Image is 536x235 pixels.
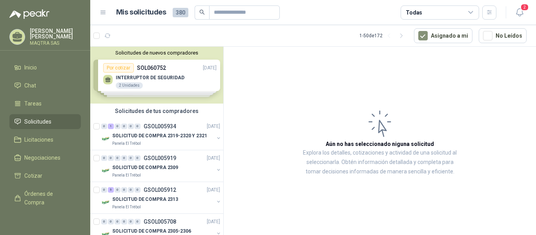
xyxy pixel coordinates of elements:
[9,213,81,228] a: Remisiones
[9,96,81,111] a: Tareas
[108,155,114,161] div: 0
[24,117,51,126] span: Solicitudes
[101,124,107,129] div: 0
[112,164,178,171] p: SOLICITUD DE COMPRA 2309
[30,41,81,46] p: MAQTRA SAS
[9,114,81,129] a: Solicitudes
[24,99,42,108] span: Tareas
[135,155,140,161] div: 0
[144,187,176,193] p: GSOL005912
[135,219,140,224] div: 0
[121,219,127,224] div: 0
[121,124,127,129] div: 0
[108,187,114,193] div: 5
[30,28,81,39] p: [PERSON_NAME] [PERSON_NAME]
[112,132,207,140] p: SOLICITUD DE COMPRA 2319-2320 Y 2321
[101,187,107,193] div: 0
[207,123,220,130] p: [DATE]
[112,196,178,203] p: SOLICITUD DE COMPRA 2313
[207,218,220,226] p: [DATE]
[135,124,140,129] div: 0
[101,198,111,207] img: Company Logo
[128,124,134,129] div: 0
[9,150,81,165] a: Negociaciones
[24,135,53,144] span: Licitaciones
[24,189,73,207] span: Órdenes de Compra
[112,204,141,210] p: Panela El Trébol
[406,8,422,17] div: Todas
[207,186,220,194] p: [DATE]
[112,172,141,179] p: Panela El Trébol
[128,219,134,224] div: 0
[128,155,134,161] div: 0
[326,140,434,148] h3: Aún no has seleccionado niguna solicitud
[115,124,120,129] div: 0
[512,5,527,20] button: 2
[144,219,176,224] p: GSOL005708
[9,60,81,75] a: Inicio
[90,104,223,118] div: Solicitudes de tus compradores
[144,124,176,129] p: GSOL005934
[121,187,127,193] div: 0
[520,4,529,11] span: 2
[144,155,176,161] p: GSOL005919
[112,140,141,147] p: Panela El Trébol
[207,155,220,162] p: [DATE]
[479,28,527,43] button: No Leídos
[108,219,114,224] div: 0
[9,9,49,19] img: Logo peakr
[101,219,107,224] div: 0
[199,9,205,15] span: search
[135,187,140,193] div: 0
[173,8,188,17] span: 380
[93,50,220,56] button: Solicitudes de nuevos compradores
[24,81,36,90] span: Chat
[9,186,81,210] a: Órdenes de Compra
[101,166,111,175] img: Company Logo
[121,155,127,161] div: 0
[101,134,111,144] img: Company Logo
[9,168,81,183] a: Cotizar
[115,155,120,161] div: 0
[24,153,60,162] span: Negociaciones
[101,185,222,210] a: 0 5 0 0 0 0 GSOL005912[DATE] Company LogoSOLICITUD DE COMPRA 2313Panela El Trébol
[128,187,134,193] div: 0
[115,187,120,193] div: 0
[90,47,223,104] div: Solicitudes de nuevos compradoresPor cotizarSOL060752[DATE] INTERRUPTOR DE SEGURIDAD2 UnidadesPor...
[101,122,222,147] a: 0 1 0 0 0 0 GSOL005934[DATE] Company LogoSOLICITUD DE COMPRA 2319-2320 Y 2321Panela El Trébol
[101,155,107,161] div: 0
[115,219,120,224] div: 0
[101,153,222,179] a: 0 0 0 0 0 0 GSOL005919[DATE] Company LogoSOLICITUD DE COMPRA 2309Panela El Trébol
[302,148,458,177] p: Explora los detalles, cotizaciones y actividad de una solicitud al seleccionarla. Obtén informaci...
[116,7,166,18] h1: Mis solicitudes
[24,171,42,180] span: Cotizar
[9,78,81,93] a: Chat
[9,132,81,147] a: Licitaciones
[414,28,472,43] button: Asignado a mi
[24,63,37,72] span: Inicio
[359,29,408,42] div: 1 - 50 de 172
[108,124,114,129] div: 1
[112,228,191,235] p: SOLICITUD DE COMPRA 2305-2306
